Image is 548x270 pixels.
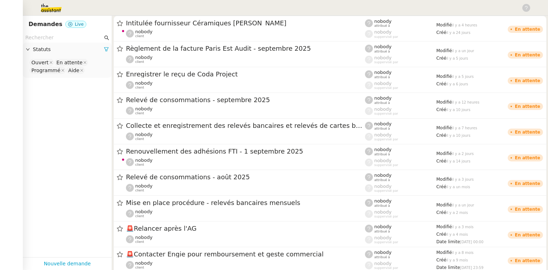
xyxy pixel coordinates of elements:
[126,71,365,77] span: Enregistrer le reçu de Coda Project
[126,80,365,90] app-user-detailed-label: client
[126,55,365,64] app-user-detailed-label: client
[436,184,446,189] span: Créé
[446,185,470,189] span: il y a un mois
[365,44,436,53] app-user-label: attribué à
[436,151,452,156] span: Modifié
[374,178,390,182] span: attribué à
[365,95,436,105] app-user-label: attribué à
[374,75,390,79] span: attribué à
[135,86,144,90] span: client
[374,55,391,60] span: nobody
[56,59,82,66] div: En attente
[126,106,365,115] app-user-detailed-label: client
[365,19,436,28] app-user-label: attribué à
[515,233,540,237] div: En attente
[126,97,365,103] span: Relevé de consommations - septembre 2025
[374,29,391,35] span: nobody
[365,224,436,233] app-user-label: attribué à
[436,100,452,105] span: Modifié
[135,55,152,60] span: nobody
[374,86,398,90] span: suppervisé par
[436,81,446,86] span: Créé
[55,59,88,66] nz-select-item: En attente
[25,34,103,42] input: Rechercher
[135,34,144,38] span: client
[365,172,436,182] app-user-label: attribué à
[126,20,365,26] span: Intitulée fournisseur Céramiques [PERSON_NAME]
[446,82,468,86] span: il y a 6 jours
[436,232,446,237] span: Créé
[436,133,446,138] span: Créé
[452,203,474,207] span: il y a un jour
[374,101,390,105] span: attribué à
[30,67,66,74] nz-select-item: Programmé
[446,211,468,215] span: il y a 2 mois
[135,214,144,218] span: client
[126,157,365,167] app-user-detailed-label: client
[374,163,398,167] span: suppervisé par
[135,137,144,141] span: client
[365,147,436,156] app-user-label: attribué à
[126,225,134,232] span: 🚨
[374,95,391,101] span: nobody
[135,235,152,240] span: nobody
[135,29,152,34] span: nobody
[374,215,398,219] span: suppervisé par
[515,104,540,109] div: En attente
[452,177,474,181] span: il y a 3 jours
[515,207,540,211] div: En attente
[374,24,390,28] span: attribué à
[436,74,452,79] span: Modifié
[374,60,398,64] span: suppervisé par
[135,183,152,189] span: nobody
[126,148,365,155] span: Renouvellement des adhésions FTI - 1 septembre 2025
[66,67,85,74] nz-select-item: Aide
[374,158,391,163] span: nobody
[515,130,540,134] div: En attente
[460,266,483,270] span: [DATE] 23:59
[365,198,436,207] app-user-label: attribué à
[452,152,474,156] span: il y a 2 jours
[374,44,391,49] span: nobody
[365,132,436,141] app-user-label: suppervisé par
[436,159,446,164] span: Créé
[135,240,144,244] span: client
[30,59,54,66] nz-select-item: Ouvert
[436,56,446,61] span: Créé
[374,106,391,112] span: nobody
[374,172,391,178] span: nobody
[436,239,460,244] span: Date limite
[452,75,474,79] span: il y a 5 jours
[446,258,468,262] span: il y a 9 mois
[68,67,79,74] div: Aide
[365,158,436,167] app-user-label: suppervisé par
[135,189,144,192] span: client
[374,230,390,234] span: attribué à
[436,177,452,182] span: Modifié
[515,259,540,263] div: En attente
[436,224,452,229] span: Modifié
[374,50,390,54] span: attribué à
[452,126,477,130] span: il y a 7 heures
[515,79,540,83] div: En attente
[374,184,391,189] span: nobody
[374,147,391,152] span: nobody
[374,127,390,131] span: attribué à
[446,31,471,35] span: il y a 24 jours
[365,81,436,90] app-user-label: suppervisé par
[436,125,452,130] span: Modifié
[436,22,452,27] span: Modifié
[374,19,391,24] span: nobody
[365,250,436,259] app-user-label: attribué à
[374,152,390,156] span: attribué à
[515,156,540,160] div: En attente
[126,45,365,52] span: Règlement de la facture Paris Est Audit - septembre 2025
[365,261,436,270] app-user-label: suppervisé par
[436,250,452,255] span: Modifié
[135,80,152,86] span: nobody
[436,202,452,207] span: Modifié
[374,121,391,126] span: nobody
[452,49,474,53] span: il y a un jour
[126,183,365,192] app-user-detailed-label: client
[374,35,398,39] span: suppervisé par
